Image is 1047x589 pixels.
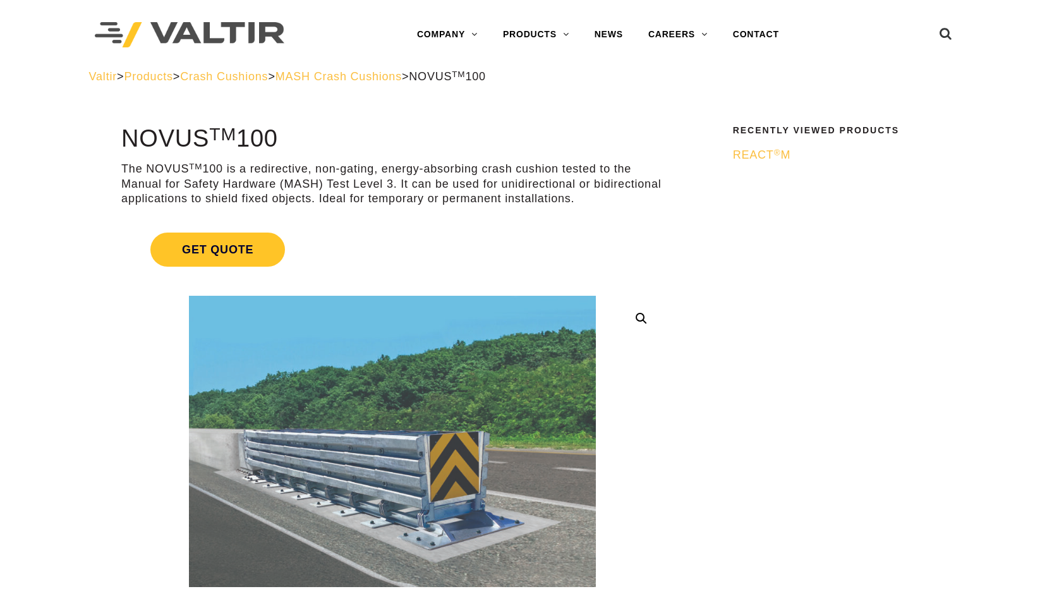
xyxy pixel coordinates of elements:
[189,162,202,171] sup: TM
[121,162,664,206] p: The NOVUS 100 is a redirective, non-gating, energy-absorbing crash cushion tested to the Manual f...
[636,22,720,47] a: CAREERS
[582,22,636,47] a: NEWS
[733,148,950,162] a: REACT®M
[89,70,959,84] div: > > > >
[89,70,117,83] a: Valtir
[275,70,402,83] a: MASH Crash Cushions
[720,22,792,47] a: CONTACT
[180,70,268,83] a: Crash Cushions
[121,126,664,152] h1: NOVUS 100
[774,148,781,157] sup: ®
[733,149,791,161] span: REACT M
[452,70,465,79] sup: TM
[209,124,236,144] sup: TM
[490,22,582,47] a: PRODUCTS
[409,70,486,83] span: NOVUS 100
[404,22,490,47] a: COMPANY
[150,233,285,267] span: Get Quote
[124,70,172,83] a: Products
[121,217,664,282] a: Get Quote
[733,126,950,135] h2: Recently Viewed Products
[95,22,284,48] img: Valtir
